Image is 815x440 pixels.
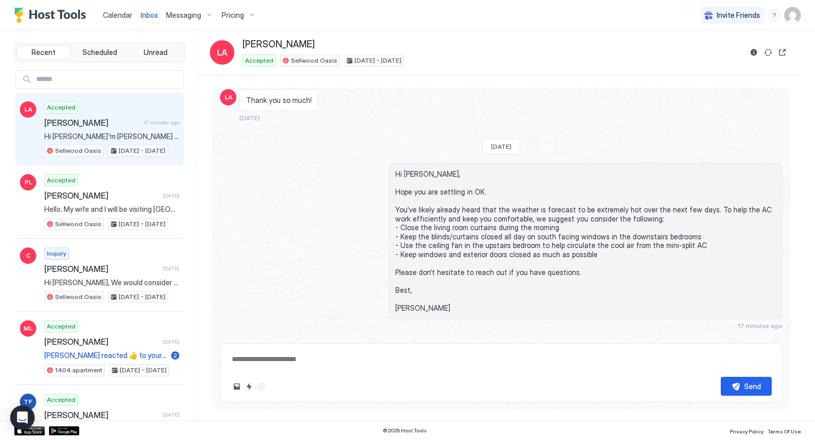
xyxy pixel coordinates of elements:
span: [PERSON_NAME] [44,118,140,128]
span: 1404 apartment [55,366,102,375]
span: [DATE] [239,114,260,122]
span: [PERSON_NAME] [44,337,159,347]
span: Inbox [141,11,158,19]
span: Terms Of Use [768,428,801,434]
div: Send [744,381,761,392]
button: Sync reservation [762,46,774,59]
a: Host Tools Logo [14,8,91,23]
span: C [26,251,31,260]
span: [PERSON_NAME] [44,410,159,420]
a: App Store [14,426,45,435]
span: [PERSON_NAME] [242,39,315,50]
div: tab-group [14,43,185,62]
span: © 2025 Host Tools [383,427,427,434]
span: ML [23,324,33,333]
span: Hi [PERSON_NAME], We would consider a long term rental but it depends on when you are thinking an... [44,278,179,287]
span: 2 [173,351,177,359]
span: [DATE] - [DATE] [120,366,167,375]
a: Terms Of Use [768,425,801,436]
span: Accepted [47,322,75,331]
a: Inbox [141,10,158,20]
span: LA [24,105,32,114]
a: Privacy Policy [730,425,764,436]
input: Input Field [32,71,183,88]
span: Privacy Policy [730,428,764,434]
span: Inquiry [47,249,66,258]
span: [DATE] - [DATE] [119,146,166,155]
button: Upload image [231,380,243,393]
span: [PERSON_NAME] reacted 👍 to your message "Ok thanks for the explanation (and please ignore the aut... [44,351,167,360]
span: Sellwood Oasis [55,146,101,155]
span: [DATE] - [DATE] [119,292,166,301]
span: LA [217,46,227,59]
span: [DATE] [163,265,179,272]
a: Calendar [103,10,132,20]
a: Google Play Store [49,426,79,435]
button: Open reservation [776,46,789,59]
span: Hi [PERSON_NAME]'m [PERSON_NAME] age [DEMOGRAPHIC_DATA] and my husband [PERSON_NAME] (also age [D... [44,132,179,141]
span: Sellwood Oasis [55,292,101,301]
span: Unread [144,48,168,57]
button: Reservation information [748,46,760,59]
span: PL [24,178,32,187]
span: Sellwood Oasis [291,56,337,65]
div: Open Intercom Messenger [10,405,35,430]
span: Pricing [222,11,244,20]
div: User profile [784,7,801,23]
span: Hello. My wife and I will be visiting [GEOGRAPHIC_DATA]- we visit twice per year- to see our son ... [44,205,179,214]
span: [DATE] - [DATE] [355,56,401,65]
span: LA [225,93,232,102]
span: Accepted [245,56,274,65]
span: Messaging [166,11,201,20]
button: Scheduled [73,45,127,60]
span: Hi [PERSON_NAME], Hope you are settling in OK. You've likely already heard that the weather is fo... [395,170,776,312]
span: [PERSON_NAME] [44,190,159,201]
span: Accepted [47,395,75,404]
span: 17 minutes ago [738,322,782,329]
span: [PERSON_NAME] [44,264,159,274]
span: Sellwood Oasis [55,219,101,229]
span: Scheduled [83,48,117,57]
span: Accepted [47,103,75,112]
button: Unread [128,45,182,60]
span: Thank you so much! [246,96,312,105]
span: Calendar [103,11,132,19]
span: [DATE] [163,193,179,199]
span: Recent [32,48,56,57]
button: Recent [17,45,71,60]
span: [DATE] - [DATE] [119,219,166,229]
button: Send [721,377,772,396]
div: menu [768,9,780,21]
span: [DATE] [163,339,179,345]
span: TF [24,397,32,406]
span: Invite Friends [717,11,760,20]
span: [DATE] [491,143,511,150]
span: 17 minutes ago [144,119,179,126]
button: Quick reply [243,380,255,393]
span: [DATE] [163,411,179,418]
span: Accepted [47,176,75,185]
